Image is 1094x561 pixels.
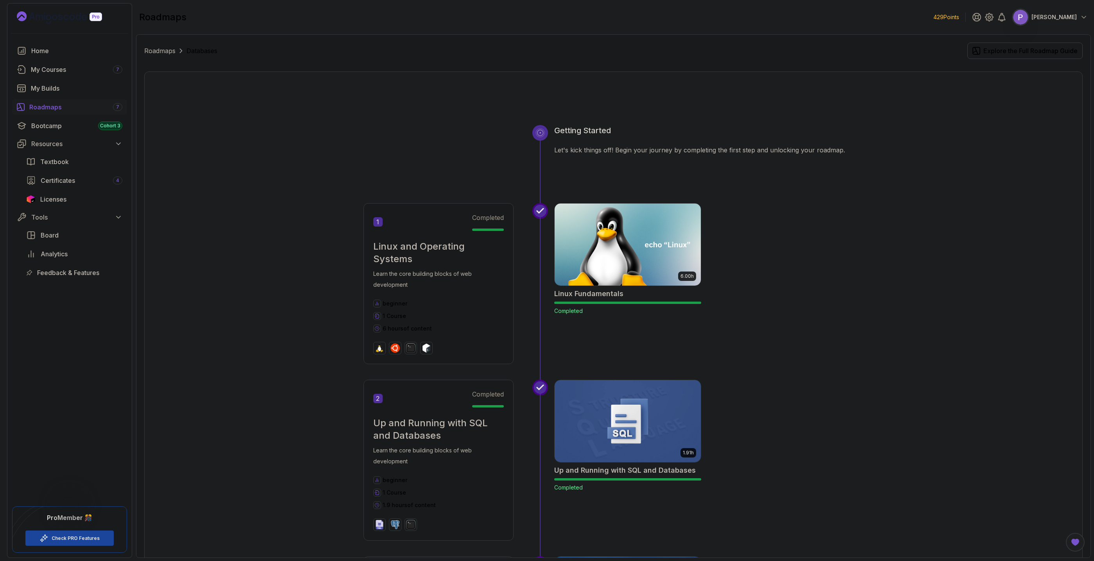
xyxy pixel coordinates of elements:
a: Landing page [17,11,120,24]
img: jetbrains icon [26,195,36,203]
span: Textbook [40,157,69,166]
h3: Getting Started [554,125,864,136]
img: linux logo [375,343,384,353]
img: sql logo [375,520,384,529]
a: textbook [21,154,127,170]
button: Tools [12,210,127,224]
button: Resources [12,137,127,151]
a: Roadmaps [144,46,175,55]
span: Certificates [41,176,75,185]
p: 1.9 hours of content [383,501,436,509]
a: analytics [21,246,127,262]
p: Learn the core building blocks of web development [373,268,504,290]
span: 1 Course [383,313,406,319]
a: roadmaps [12,99,127,115]
span: 2 [373,394,383,403]
img: ubuntu logo [390,343,400,353]
p: 429 Points [933,13,959,21]
a: board [21,227,127,243]
span: 1 Course [383,489,406,496]
div: Explore the Full Roadmap Guide [983,46,1078,55]
div: Bootcamp [31,121,122,130]
a: certificates [21,173,127,188]
img: bash logo [422,343,431,353]
span: 7 [116,104,119,110]
span: Feedback & Features [37,268,99,277]
span: Completed [554,484,583,491]
div: Tools [31,213,122,222]
span: Completed [554,307,583,314]
h2: roadmaps [139,11,186,23]
div: My Builds [31,84,122,93]
button: Open Feedback Button [1066,533,1085,552]
img: postgres logo [390,520,400,529]
button: Check PRO Features [25,530,114,546]
h2: Up and Running with SQL and Databases [554,465,696,476]
img: terminal logo [406,343,415,353]
h2: Linux Fundamentals [554,288,623,299]
span: Completed [472,214,504,222]
a: Up and Running with SQL and Databases card1.91hUp and Running with SQL and DatabasesCompleted [554,380,701,491]
div: Resources [31,139,122,148]
button: user profile image[PERSON_NAME] [1013,9,1088,25]
img: user profile image [1013,10,1028,25]
img: terminal logo [406,520,415,529]
p: Databases [186,46,217,55]
p: [PERSON_NAME] [1031,13,1077,21]
span: Completed [472,390,504,398]
a: feedback [21,265,127,280]
span: Cohort 3 [100,123,120,129]
div: Roadmaps [29,102,122,112]
button: Explore the Full Roadmap Guide [967,43,1083,59]
img: Up and Running with SQL and Databases card [555,380,701,462]
a: Check PRO Features [52,535,100,541]
img: Linux Fundamentals card [555,204,701,286]
a: licenses [21,191,127,207]
a: home [12,43,127,59]
p: beginner [383,300,407,307]
p: 1.91h [683,450,694,456]
div: My Courses [31,65,122,74]
span: 7 [116,66,119,73]
span: 4 [116,177,119,184]
span: 1 [373,217,383,227]
span: Licenses [40,195,66,204]
span: Board [41,230,59,240]
h2: Up and Running with SQL and Databases [373,417,504,442]
p: beginner [383,476,407,484]
p: Let's kick things off! Begin your journey by completing the first step and unlocking your roadmap. [554,145,864,155]
a: Linux Fundamentals card6.00hLinux FundamentalsCompleted [554,203,701,315]
a: courses [12,62,127,77]
p: 6 hours of content [383,325,432,332]
p: 6.00h [680,273,694,279]
h2: Linux and Operating Systems [373,240,504,265]
a: bootcamp [12,118,127,134]
a: builds [12,80,127,96]
div: Home [31,46,122,55]
span: Analytics [41,249,68,259]
p: Learn the core building blocks of web development [373,445,504,467]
